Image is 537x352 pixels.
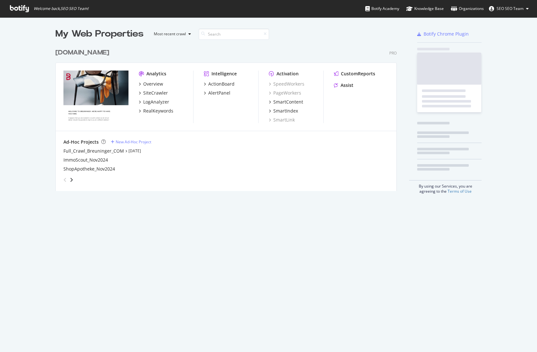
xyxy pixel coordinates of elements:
a: [DATE] [128,148,141,154]
span: Welcome back, SEO SEO Team ! [34,6,88,11]
a: Full_Crawl_Breuninger_COM [63,148,124,154]
a: LogAnalyzer [139,99,169,105]
div: grid [55,40,402,191]
div: Botify Chrome Plugin [424,31,469,37]
a: ActionBoard [204,81,235,87]
input: Search [199,29,269,40]
div: Activation [277,71,299,77]
a: CustomReports [334,71,375,77]
div: RealKeywords [143,108,173,114]
span: SEO SEO Team [497,6,524,11]
a: SiteCrawler [139,90,168,96]
a: SmartIndex [269,108,298,114]
div: Assist [341,82,353,88]
div: Overview [143,81,163,87]
div: CustomReports [341,71,375,77]
a: Terms of Use [448,189,472,194]
a: SmartLink [269,117,295,123]
div: Pro [389,50,397,56]
a: Overview [139,81,163,87]
a: ShopApotheke_Nov2024 [63,166,115,172]
a: SmartContent [269,99,303,105]
button: SEO SEO Team [484,4,534,14]
a: [DOMAIN_NAME] [55,48,112,57]
button: Most recent crawl [149,29,194,39]
a: Assist [334,82,353,88]
a: AlertPanel [204,90,230,96]
div: Ad-Hoc Projects [63,139,99,145]
a: ImmoScout_Nov2024 [63,157,108,163]
div: Most recent crawl [154,32,186,36]
img: breuninger.com [63,71,128,122]
a: Botify Chrome Plugin [417,31,469,37]
div: Intelligence [211,71,237,77]
div: ActionBoard [208,81,235,87]
div: LogAnalyzer [143,99,169,105]
div: SiteCrawler [143,90,168,96]
div: SmartIndex [273,108,298,114]
a: SpeedWorkers [269,81,304,87]
a: PageWorkers [269,90,301,96]
div: AlertPanel [208,90,230,96]
div: angle-left [61,175,69,185]
div: SmartContent [273,99,303,105]
div: [DOMAIN_NAME] [55,48,109,57]
a: RealKeywords [139,108,173,114]
a: New Ad-Hoc Project [111,139,151,145]
div: Knowledge Base [406,5,444,12]
div: Organizations [451,5,484,12]
div: New Ad-Hoc Project [116,139,151,145]
div: Botify Academy [365,5,399,12]
div: angle-right [69,177,74,183]
div: My Web Properties [55,28,144,40]
div: By using our Services, you are agreeing to the [409,180,482,194]
div: Analytics [146,71,166,77]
